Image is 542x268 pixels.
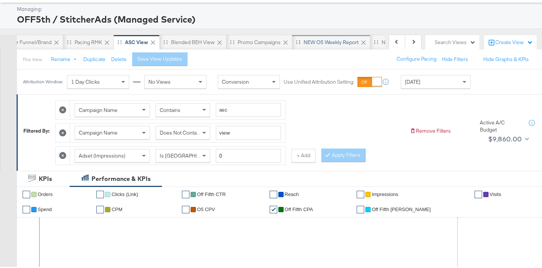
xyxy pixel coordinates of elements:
[75,37,102,44] div: Pacing RMK
[46,51,85,65] button: Rename
[118,38,122,43] div: Drag to reorder tab
[270,204,277,212] a: ✔
[163,38,168,43] div: Drag to reorder tab
[23,126,50,133] div: Filtered By:
[96,204,104,212] a: ✔
[216,147,281,161] input: Enter a number
[285,205,313,211] span: off fifth CPA
[160,128,201,135] span: Does Not Contain
[67,38,71,43] div: Drag to reorder tab
[182,189,189,197] a: ✔
[405,77,420,84] span: [DATE]
[442,54,468,61] button: Hide Filters
[216,101,281,115] input: Enter a search term
[284,77,354,84] label: Use Unified Attribution Setting:
[71,77,100,84] span: 1 Day Clicks
[374,38,378,43] div: Drag to reorder tab
[96,189,104,197] a: ✔
[23,204,30,212] a: ✔
[197,190,226,196] span: Off Fifth CTR
[111,54,127,61] button: Delete
[285,190,299,196] span: Reach
[148,77,171,84] span: No Views
[79,128,118,135] span: Campaign Name
[495,37,533,45] div: Create View
[490,190,501,196] span: Visits
[111,205,122,211] span: CPM
[39,173,52,182] div: KPIs
[125,37,148,44] div: ASC View
[92,173,151,182] div: Performance & KPIs
[357,189,364,197] a: ✔
[23,55,43,61] div: This View:
[38,190,53,196] span: Orders
[238,37,281,44] div: Promo Campaigns
[4,37,52,44] div: Upper Funnel/Brand
[475,189,482,197] a: ✔
[391,51,442,64] button: Configure Pacing
[79,105,118,112] span: Campaign Name
[296,38,300,43] div: Drag to reorder tab
[182,204,189,212] a: ✔
[23,189,30,197] a: ✔
[160,151,217,158] span: Is [GEOGRAPHIC_DATA]
[372,205,431,211] span: Off Fifth [PERSON_NAME]
[304,37,359,44] div: NEW O5 Weekly Report
[382,37,429,44] div: NEW O5 L3D Report
[17,4,538,11] div: Managing:
[357,204,364,212] a: ✔
[216,124,281,138] input: Enter a search term
[372,190,398,196] span: Impressions
[292,147,316,161] button: + Add
[410,126,451,133] button: Remove Filters
[488,132,522,143] div: $9,860.00
[171,37,215,44] div: Blended BEH View
[17,11,538,24] div: OFF5th / StitcherAds (Managed Service)
[79,151,125,158] span: Adset (Impressions)
[485,132,530,144] button: $9,860.00
[483,54,529,61] button: Hide Graphs & KPIs
[160,105,180,112] span: Contains
[23,78,63,83] div: Attribution Window:
[222,77,249,84] span: Conversion
[38,205,52,211] span: Spend
[83,54,105,61] button: Duplicate
[230,38,234,43] div: Drag to reorder tab
[270,189,277,197] a: ✔
[480,118,521,132] div: Active A/C Budget
[111,190,138,196] span: Clicks (Link)
[197,205,215,211] span: O5 CPV
[435,37,476,44] div: Search Views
